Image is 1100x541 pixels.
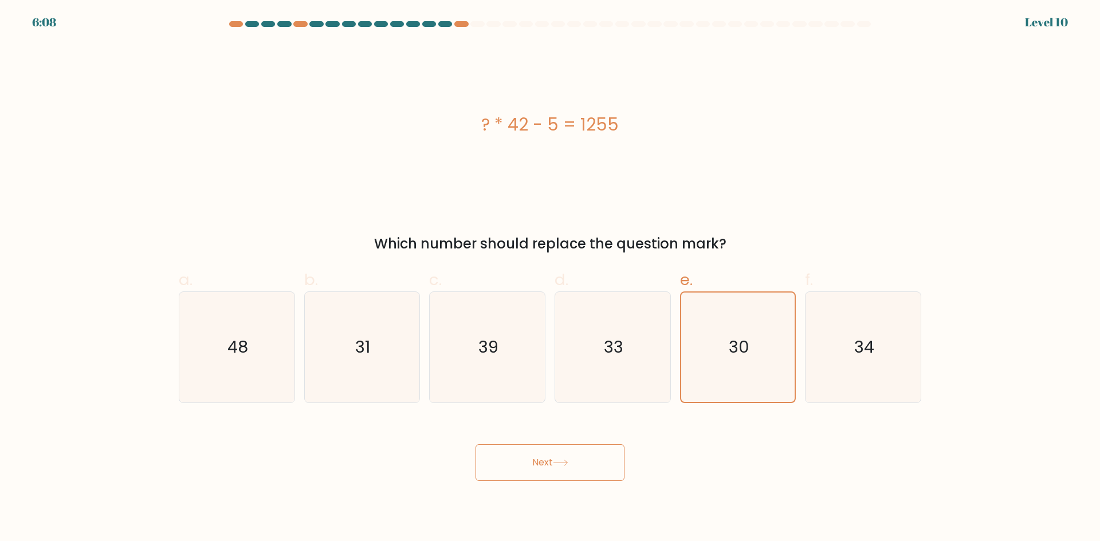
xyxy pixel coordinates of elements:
span: b. [304,268,318,291]
button: Next [476,444,624,481]
span: e. [680,268,693,291]
span: a. [179,268,192,291]
text: 33 [604,335,623,358]
text: 30 [729,335,749,358]
div: Level 10 [1025,14,1068,31]
span: d. [555,268,568,291]
span: c. [429,268,442,291]
span: f. [805,268,813,291]
text: 34 [854,335,874,358]
div: Which number should replace the question mark? [186,234,914,254]
div: 6:08 [32,14,56,31]
text: 31 [356,335,371,358]
text: 39 [478,335,498,358]
text: 48 [227,335,248,358]
div: ? * 42 - 5 = 1255 [179,112,921,137]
